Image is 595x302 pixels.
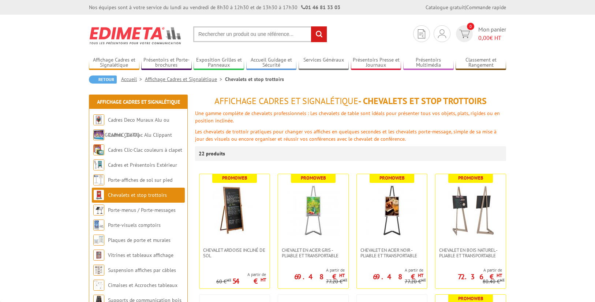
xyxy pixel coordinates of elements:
span: Mon panier [478,25,506,42]
img: Chevalet en bois naturel - Pliable et transportable [445,185,496,236]
a: Présentoirs Multimédia [403,57,454,69]
a: Chevalets et stop trottoirs [108,192,167,198]
a: Plaques de porte et murales [108,237,171,243]
p: 72.36 € [458,275,502,279]
img: devis rapide [438,29,446,38]
a: Cimaises et Accroches tableaux [108,282,177,288]
b: Promoweb [222,175,247,181]
a: Présentoirs Presse et Journaux [351,57,401,69]
img: Porte-visuels comptoirs [93,220,104,231]
p: 77.20 € [326,279,347,284]
a: Retour [89,75,117,84]
a: Chevalet en bois naturel - Pliable et transportable [435,247,506,258]
a: devis rapide 0 Mon panier 0,00€ HT [454,25,506,42]
sup: HT [418,272,423,279]
img: Vitrines et tableaux affichage [93,250,104,261]
a: Porte-visuels comptoirs [108,222,161,228]
span: A partir de [357,267,423,273]
div: Nos équipes sont à votre service du lundi au vendredi de 8h30 à 12h30 et de 13h30 à 17h30 [89,4,340,11]
a: Vitrines et tableaux affichage [108,252,173,258]
sup: HT [261,277,266,283]
sup: HT [227,277,231,283]
a: Cadres et Présentoirs Extérieur [108,162,177,168]
img: Plaques de porte et murales [93,235,104,246]
img: devis rapide [418,29,425,38]
img: Cadres et Présentoirs Extérieur [93,159,104,170]
sup: HT [421,277,426,283]
h1: - Chevalets et stop trottoirs [195,96,506,106]
a: Porte-affiches de sol sur pied [108,177,172,183]
p: 80.40 € [483,279,505,284]
img: Chevalet en Acier noir - Pliable et transportable [366,185,418,236]
img: Porte-affiches de sol sur pied [93,174,104,185]
p: 77.20 € [405,279,426,284]
a: Affichage Cadres et Signalétique [97,99,180,105]
img: Cadres Clic-Clac couleurs à clapet [93,144,104,155]
div: | [426,4,506,11]
img: Cimaises et Accroches tableaux [93,280,104,291]
a: Cadres Deco Muraux Alu ou [GEOGRAPHIC_DATA] [93,117,169,138]
span: A partir de [278,267,345,273]
img: Suspension affiches par câbles [93,265,104,276]
span: Chevalet en Acier gris - Pliable et transportable [282,247,345,258]
img: Chevalet en Acier gris - Pliable et transportable [288,185,339,236]
span: Chevalet en Acier noir - Pliable et transportable [360,247,423,258]
b: Promoweb [301,175,326,181]
p: 60 € [216,279,231,284]
sup: HT [339,272,345,279]
img: Porte-menus / Porte-messages [93,205,104,216]
a: Services Généraux [299,57,349,69]
p: 22 produits [199,146,226,161]
span: Chevalet Ardoise incliné de sol [203,247,266,258]
b: Promoweb [458,295,483,302]
a: Commande rapide [466,4,506,11]
span: 0 [467,23,474,30]
span: A partir de [216,272,266,277]
sup: HT [500,277,505,283]
span: € HT [478,34,506,42]
a: Porte-menus / Porte-messages [108,207,176,213]
strong: 01 46 81 33 03 [301,4,340,11]
a: Chevalet en Acier gris - Pliable et transportable [278,247,348,258]
a: Présentoirs et Porte-brochures [141,57,192,69]
p: 54 € [232,279,266,283]
input: Rechercher un produit ou une référence... [193,26,327,42]
a: Affichage Cadres et Signalétique [145,76,225,82]
b: Promoweb [458,175,483,181]
a: Affichage Cadres et Signalétique [89,57,139,69]
span: A partir de [435,267,502,273]
span: 0,00 [478,34,490,41]
li: Chevalets et stop trottoirs [225,75,284,83]
span: Chevalet en bois naturel - Pliable et transportable [439,247,502,258]
input: rechercher [311,26,327,42]
b: Promoweb [379,175,405,181]
a: Classement et Rangement [456,57,506,69]
a: Cadres Clic-Clac Alu Clippant [108,132,172,138]
a: Chevalet Ardoise incliné de sol [199,247,270,258]
span: Une gamme complète de chevalets professionnels : Les chevalets de table sont idéals pour présente... [195,110,500,124]
p: 69.48 € [373,275,423,279]
img: Edimeta [89,22,182,49]
sup: HT [497,272,502,279]
a: Exposition Grilles et Panneaux [194,57,244,69]
a: Catalogue gratuit [426,4,465,11]
a: Chevalet en Acier noir - Pliable et transportable [357,247,427,258]
img: devis rapide [459,30,470,38]
sup: HT [343,277,347,283]
span: Affichage Cadres et Signalétique [214,95,358,107]
img: Chevalet Ardoise incliné de sol [209,185,260,236]
a: Accueil Guidage et Sécurité [246,57,297,69]
p: 69.48 € [294,275,345,279]
span: Les chevalets de trottoir pratiques pour changer vos affiches en quelques secondes et les chevale... [195,128,497,142]
a: Suspension affiches par câbles [108,267,176,273]
img: Cadres Deco Muraux Alu ou Bois [93,114,104,125]
img: Chevalets et stop trottoirs [93,189,104,200]
a: Cadres Clic-Clac couleurs à clapet [108,147,182,153]
a: Accueil [121,76,145,82]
